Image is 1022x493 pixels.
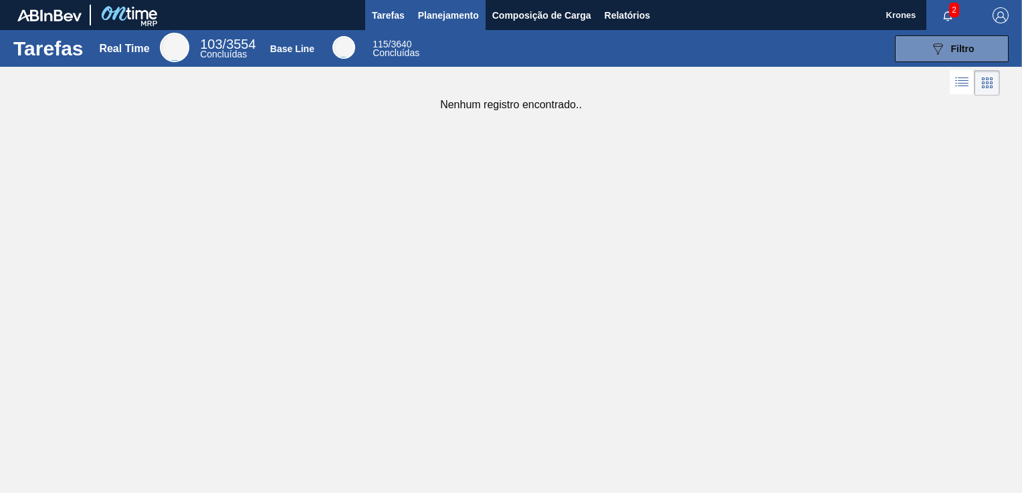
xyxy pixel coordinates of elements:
[200,37,222,51] span: 103
[372,7,405,23] span: Tarefas
[99,43,149,55] div: Real Time
[373,47,419,58] span: Concluídas
[270,43,314,54] div: Base Line
[200,49,247,59] span: Concluídas
[17,9,82,21] img: TNhmsLtSVTkK8tSr43FrP2fwEKptu5GPRR3wAAAABJRU5ErkJggg==
[926,6,969,25] button: Notificações
[200,37,255,51] span: / 3554
[950,70,975,96] div: Visão em Lista
[373,39,388,49] span: 115
[975,70,1000,96] div: Visão em Cards
[13,41,84,56] h1: Tarefas
[993,7,1009,23] img: Logout
[373,40,419,57] div: Base Line
[160,33,189,62] div: Real Time
[200,39,255,59] div: Real Time
[951,43,975,54] span: Filtro
[418,7,479,23] span: Planejamento
[373,39,411,49] span: / 3640
[332,36,355,59] div: Base Line
[605,7,650,23] span: Relatórios
[949,3,959,17] span: 2
[492,7,591,23] span: Composição de Carga
[895,35,1009,62] button: Filtro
